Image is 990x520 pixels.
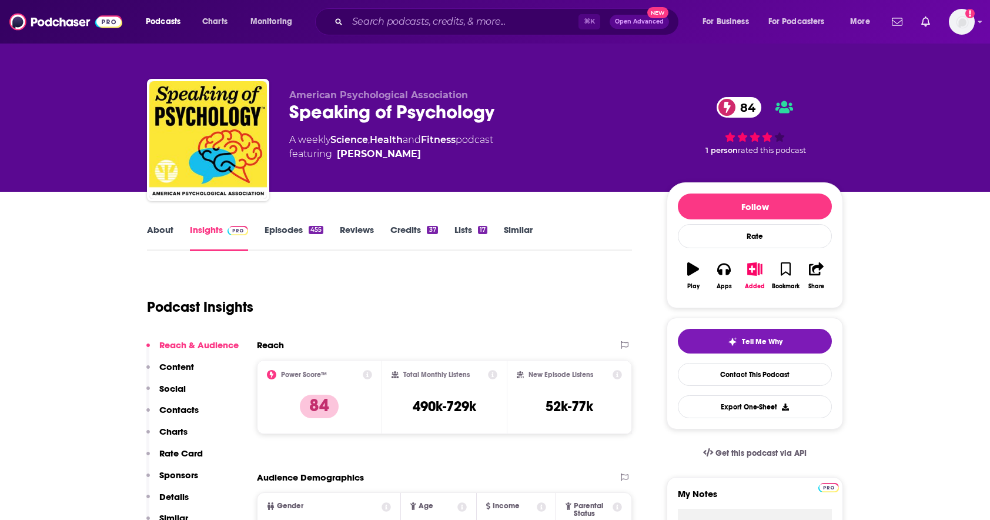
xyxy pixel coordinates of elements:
span: Get this podcast via API [715,448,807,458]
span: Monitoring [250,14,292,30]
span: 84 [728,97,761,118]
button: Sponsors [146,469,198,491]
img: Speaking of Psychology [149,81,267,199]
div: 455 [309,226,323,234]
a: Charts [195,12,235,31]
img: User Profile [949,9,975,35]
span: Tell Me Why [742,337,782,346]
a: Show notifications dropdown [917,12,935,32]
span: American Psychological Association [289,89,468,101]
img: Podchaser - Follow, Share and Rate Podcasts [9,11,122,33]
label: My Notes [678,488,832,509]
a: Kim I. Mills [337,147,421,161]
img: tell me why sparkle [728,337,737,346]
span: Charts [202,14,228,30]
a: 84 [717,97,761,118]
p: Sponsors [159,469,198,481]
button: tell me why sparkleTell Me Why [678,329,832,354]
button: Play [678,255,708,297]
span: For Podcasters [768,14,825,30]
svg: Add a profile image [965,9,975,18]
div: Play [687,283,700,290]
p: Social [159,383,186,394]
a: About [147,224,173,251]
div: Search podcasts, credits, & more... [326,8,690,35]
div: 17 [478,226,487,234]
span: Parental Status [574,502,611,518]
button: Contacts [146,404,199,426]
button: Details [146,491,189,513]
img: Podchaser Pro [228,226,248,235]
h2: New Episode Listens [529,371,593,379]
a: Lists17 [454,224,487,251]
button: Apps [708,255,739,297]
button: Show profile menu [949,9,975,35]
img: Podchaser Pro [818,483,839,492]
a: Episodes455 [265,224,323,251]
button: Charts [146,426,188,448]
button: open menu [242,12,307,31]
a: Credits37 [390,224,437,251]
button: Content [146,361,194,383]
button: Share [801,255,832,297]
p: Details [159,491,189,502]
button: Added [740,255,770,297]
span: 1 person [705,146,738,155]
p: Reach & Audience [159,339,239,351]
button: Follow [678,194,832,219]
a: InsightsPodchaser Pro [190,224,248,251]
a: Reviews [340,224,374,251]
span: featuring [289,147,493,161]
span: ⌘ K [578,14,600,29]
a: Similar [504,224,533,251]
h2: Reach [257,339,284,351]
p: Content [159,361,194,372]
p: Rate Card [159,448,203,459]
h3: 490k-729k [413,398,476,415]
h2: Total Monthly Listens [403,371,470,379]
span: For Business [703,14,749,30]
button: Bookmark [770,255,801,297]
a: Pro website [818,481,839,492]
span: and [403,134,421,145]
div: 84 1 personrated this podcast [667,89,843,162]
span: Logged in as LornaG [949,9,975,35]
span: Podcasts [146,14,180,30]
span: Income [493,502,520,510]
input: Search podcasts, credits, & more... [347,12,578,31]
a: Contact This Podcast [678,363,832,386]
button: Open AdvancedNew [610,15,669,29]
button: open menu [138,12,196,31]
div: Share [808,283,824,290]
a: Show notifications dropdown [887,12,907,32]
button: open menu [761,12,842,31]
p: 84 [300,395,339,418]
span: , [368,134,370,145]
a: Science [330,134,368,145]
button: Rate Card [146,448,203,469]
button: Reach & Audience [146,339,239,361]
div: Bookmark [772,283,800,290]
span: More [850,14,870,30]
button: Export One-Sheet [678,395,832,418]
p: Contacts [159,404,199,415]
div: 37 [427,226,437,234]
p: Charts [159,426,188,437]
a: Health [370,134,403,145]
button: open menu [694,12,764,31]
h2: Audience Demographics [257,472,364,483]
a: Get this podcast via API [694,439,816,468]
h2: Power Score™ [281,371,327,379]
span: Open Advanced [615,19,664,25]
span: New [647,7,668,18]
h1: Podcast Insights [147,298,253,316]
h3: 52k-77k [546,398,593,415]
div: Apps [717,283,732,290]
div: A weekly podcast [289,133,493,161]
span: Age [419,502,433,510]
span: Gender [277,502,303,510]
span: rated this podcast [738,146,806,155]
a: Fitness [421,134,456,145]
